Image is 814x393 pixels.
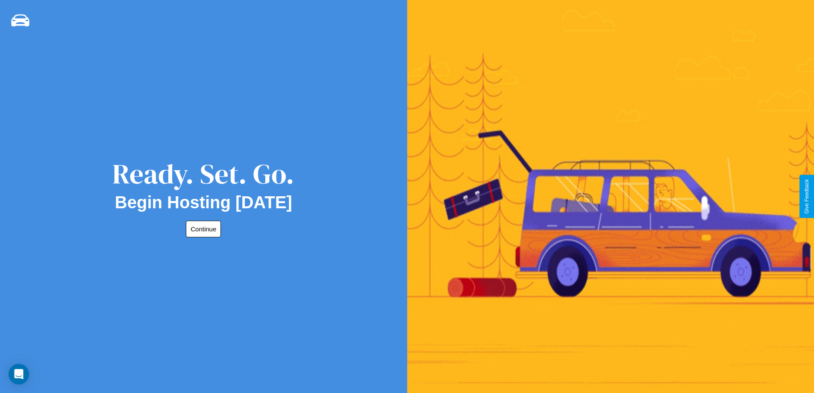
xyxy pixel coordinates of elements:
[115,193,292,212] h2: Begin Hosting [DATE]
[9,364,29,384] div: Open Intercom Messenger
[804,179,810,214] div: Give Feedback
[186,221,221,237] button: Continue
[112,155,294,193] div: Ready. Set. Go.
